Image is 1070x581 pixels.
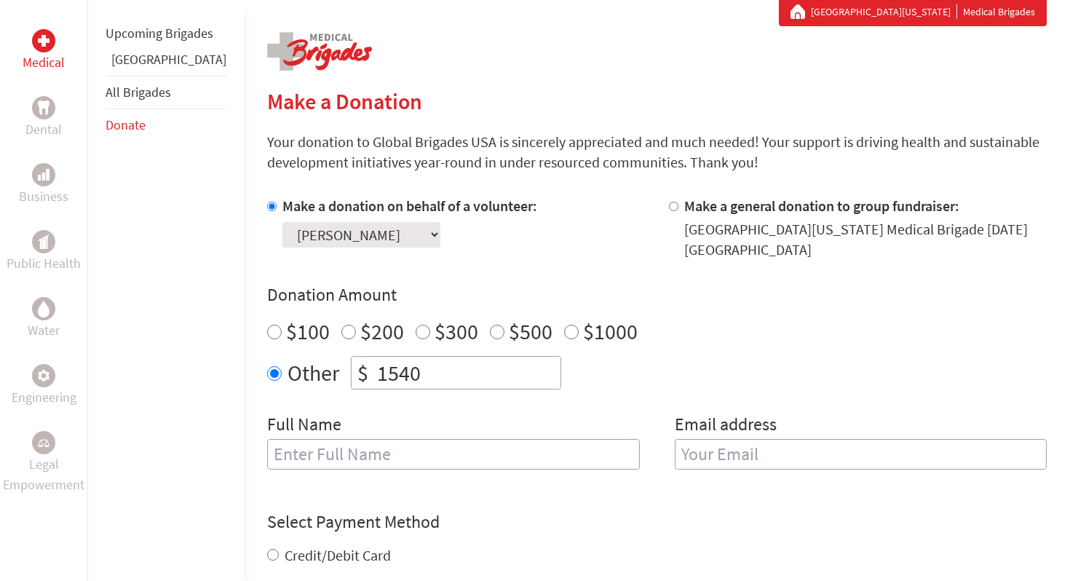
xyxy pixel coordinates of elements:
[267,510,1047,534] h4: Select Payment Method
[32,230,55,253] div: Public Health
[509,317,552,345] label: $500
[106,17,226,50] li: Upcoming Brigades
[7,230,81,274] a: Public HealthPublic Health
[286,317,330,345] label: $100
[106,116,146,133] a: Donate
[374,357,560,389] input: Enter Amount
[288,356,339,390] label: Other
[106,50,226,76] li: Panama
[23,52,65,73] p: Medical
[675,413,777,439] label: Email address
[111,51,226,68] a: [GEOGRAPHIC_DATA]
[25,119,62,140] p: Dental
[19,186,68,207] p: Business
[19,163,68,207] a: BusinessBusiness
[32,364,55,387] div: Engineering
[38,370,49,382] img: Engineering
[28,297,60,341] a: WaterWater
[12,387,76,408] p: Engineering
[267,439,640,470] input: Enter Full Name
[25,96,62,140] a: DentalDental
[3,431,84,495] a: Legal EmpowermentLegal Empowerment
[684,197,959,215] label: Make a general donation to group fundraiser:
[435,317,478,345] label: $300
[675,439,1047,470] input: Your Email
[267,413,341,439] label: Full Name
[7,253,81,274] p: Public Health
[38,300,49,317] img: Water
[38,234,49,249] img: Public Health
[267,88,1047,114] h2: Make a Donation
[583,317,638,345] label: $1000
[32,431,55,454] div: Legal Empowerment
[282,197,537,215] label: Make a donation on behalf of a volunteer:
[32,163,55,186] div: Business
[360,317,404,345] label: $200
[267,283,1047,307] h4: Donation Amount
[23,29,65,73] a: MedicalMedical
[106,25,213,41] a: Upcoming Brigades
[285,546,391,564] label: Credit/Debit Card
[38,35,49,47] img: Medical
[790,4,1035,19] div: Medical Brigades
[38,169,49,181] img: Business
[12,364,76,408] a: EngineeringEngineering
[32,29,55,52] div: Medical
[38,438,49,447] img: Legal Empowerment
[811,4,957,19] a: [GEOGRAPHIC_DATA][US_STATE]
[38,100,49,114] img: Dental
[106,84,171,100] a: All Brigades
[267,132,1047,173] p: Your donation to Global Brigades USA is sincerely appreciated and much needed! Your support is dr...
[106,109,226,141] li: Donate
[3,454,84,495] p: Legal Empowerment
[267,32,372,71] img: logo-medical.png
[352,357,374,389] div: $
[32,297,55,320] div: Water
[28,320,60,341] p: Water
[684,219,1047,260] div: [GEOGRAPHIC_DATA][US_STATE] Medical Brigade [DATE] [GEOGRAPHIC_DATA]
[106,76,226,109] li: All Brigades
[32,96,55,119] div: Dental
